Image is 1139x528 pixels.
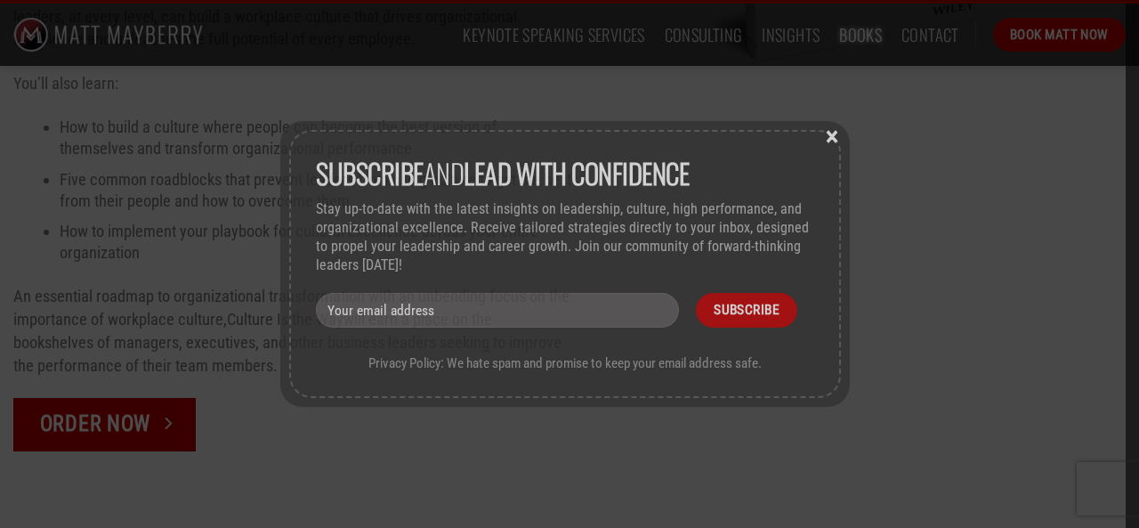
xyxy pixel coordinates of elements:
[316,293,679,328] input: Your email address
[316,152,424,193] strong: Subscribe
[316,152,689,193] span: and
[316,355,814,371] p: Privacy Policy: We hate spam and promise to keep your email address safe.
[819,127,845,143] button: Close
[696,293,796,328] input: Subscribe
[464,152,689,193] strong: lead with Confidence
[316,200,814,274] p: Stay up-to-date with the latest insights on leadership, culture, high performance, and organizati...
